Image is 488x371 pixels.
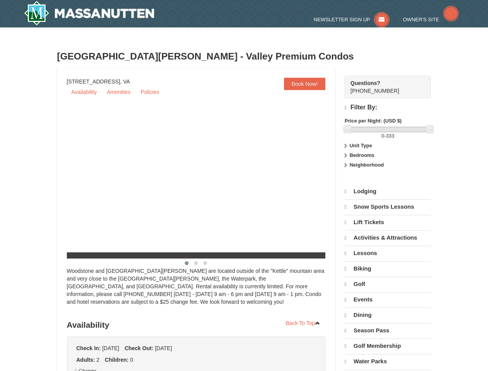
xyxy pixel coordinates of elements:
span: 333 [386,133,394,139]
a: Book Now! [284,78,326,90]
a: Newsletter Sign Up [314,17,389,22]
h4: Filter By: [345,104,431,111]
strong: Bedrooms [350,152,374,158]
a: Policies [136,86,164,98]
a: Lodging [345,184,431,199]
span: Owner's Site [403,17,439,22]
h3: [GEOGRAPHIC_DATA][PERSON_NAME] - Valley Premium Condos [57,49,431,64]
span: [PHONE_NUMBER] [350,79,417,94]
a: Events [345,292,431,307]
a: Amenities [102,86,135,98]
span: 0 [130,357,133,363]
strong: Children: [105,357,128,363]
strong: Adults: [77,357,95,363]
span: 0 [381,133,384,139]
a: Water Parks [345,354,431,369]
strong: Neighborhood [350,162,384,168]
a: Lift Tickets [345,215,431,230]
a: Snow Sports Lessons [345,199,431,214]
strong: Price per Night: (USD $) [345,118,401,124]
span: 2 [97,357,100,363]
strong: Check In: [77,345,101,351]
a: Golf [345,277,431,291]
strong: Questions? [350,80,380,86]
a: Activities & Attractions [345,230,431,245]
a: Biking [345,261,431,276]
a: Availability [67,86,102,98]
div: Woodstone and [GEOGRAPHIC_DATA][PERSON_NAME] are located outside of the "Kettle" mountain area an... [67,267,326,313]
img: Massanutten Resort Logo [24,1,155,26]
strong: Unit Type [350,143,372,148]
a: Golf Membership [345,339,431,353]
a: Massanutten Resort [24,1,155,26]
a: Season Pass [345,323,431,338]
label: - [345,132,431,140]
a: Owner's Site [403,17,459,22]
h3: Availability [67,317,326,333]
a: Dining [345,308,431,322]
a: Lessons [345,246,431,260]
span: [DATE] [155,345,172,351]
strong: Check Out: [124,345,153,351]
span: [DATE] [102,345,119,351]
span: Newsletter Sign Up [314,17,370,22]
a: Back To Top [281,317,326,329]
